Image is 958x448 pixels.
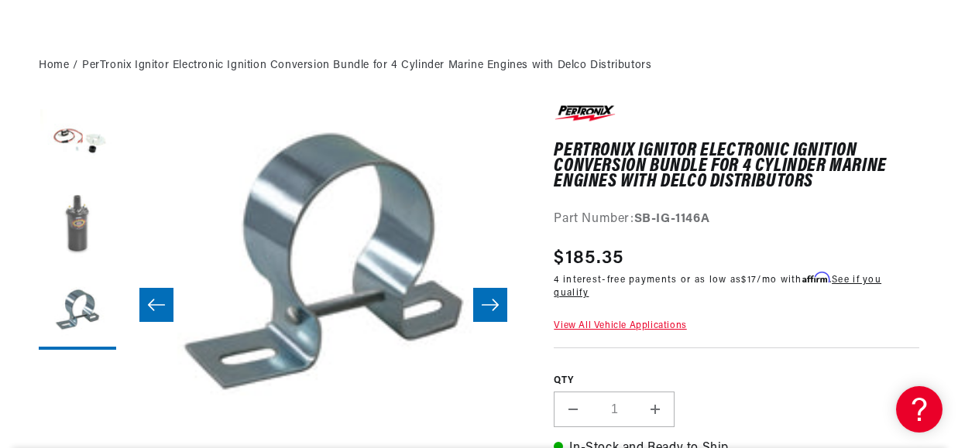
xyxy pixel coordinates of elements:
[554,210,919,230] div: Part Number:
[39,57,69,74] a: Home
[473,288,507,322] button: Slide right
[139,288,173,322] button: Slide left
[802,272,829,283] span: Affirm
[554,245,623,272] span: $185.35
[634,213,710,225] strong: SB-IG-1146A
[554,272,919,300] p: 4 interest-free payments or as low as /mo with .
[82,57,651,74] a: PerTronix Ignitor Electronic Ignition Conversion Bundle for 4 Cylinder Marine Engines with Delco ...
[554,374,919,388] label: QTY
[554,143,919,190] h1: PerTronix Ignitor Electronic Ignition Conversion Bundle for 4 Cylinder Marine Engines with Delco ...
[39,57,919,74] nav: breadcrumbs
[741,275,757,285] span: $17
[39,272,116,350] button: Load image 3 in gallery view
[39,102,116,180] button: Load image 1 in gallery view
[39,187,116,265] button: Load image 2 in gallery view
[554,321,686,330] a: View All Vehicle Applications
